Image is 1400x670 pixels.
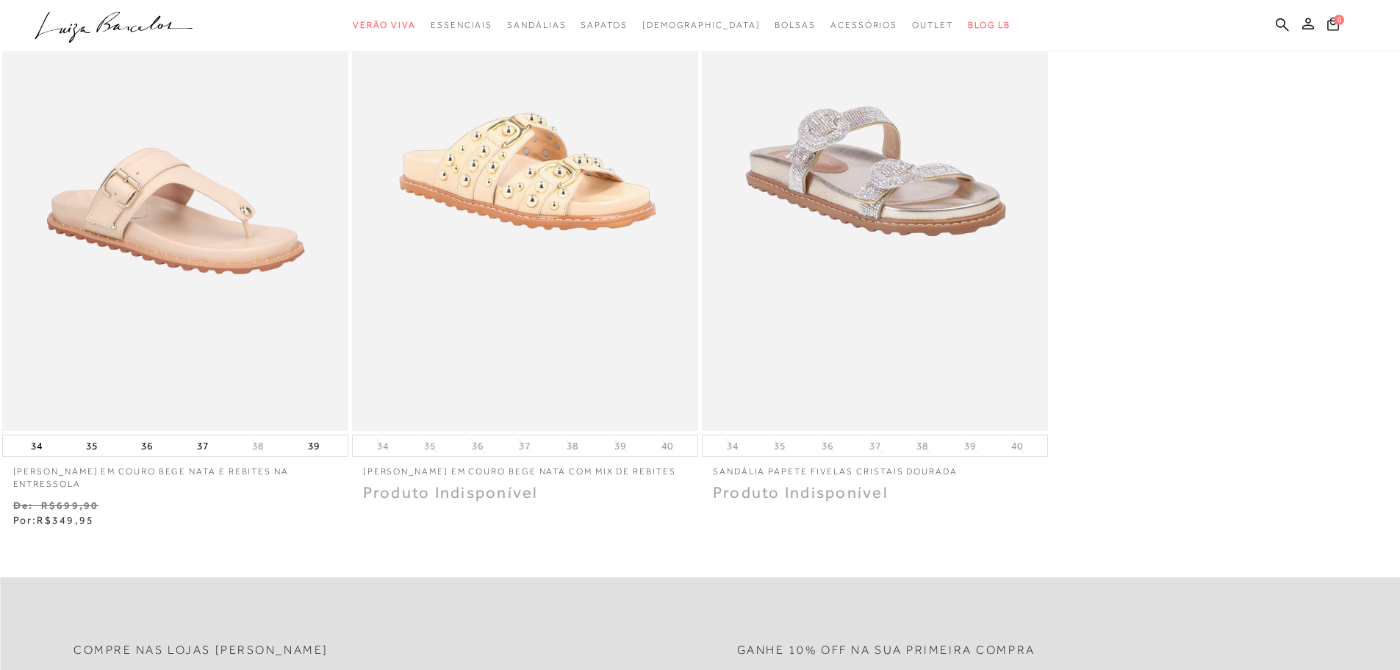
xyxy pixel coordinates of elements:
[702,457,1048,478] a: Sandália papete fivelas cristais dourada
[37,514,94,526] span: R$349,95
[82,435,102,456] button: 35
[13,499,34,511] small: De:
[137,435,157,456] button: 36
[1334,15,1344,25] span: 0
[41,499,99,511] small: R$699,90
[830,20,897,30] span: Acessórios
[1323,16,1343,36] button: 0
[581,20,627,30] span: Sapatos
[642,20,761,30] span: [DEMOGRAPHIC_DATA]
[431,12,492,39] a: noSubCategoriesText
[968,12,1010,39] a: BLOG LB
[507,12,566,39] a: noSubCategoriesText
[713,483,889,502] span: Produto Indisponível
[353,12,416,39] a: noSubCategoriesText
[13,514,95,526] span: Por:
[352,457,698,478] a: [PERSON_NAME] EM COURO BEGE NATA COM MIX DE REBITES
[657,439,678,453] button: 40
[610,439,631,453] button: 39
[581,12,627,39] a: noSubCategoriesText
[830,12,897,39] a: noSubCategoriesText
[865,439,886,453] button: 37
[912,439,933,453] button: 38
[769,439,790,453] button: 35
[248,439,268,453] button: 38
[912,12,953,39] a: noSubCategoriesText
[507,20,566,30] span: Sandálias
[775,12,816,39] a: noSubCategoriesText
[431,20,492,30] span: Essenciais
[26,435,47,456] button: 34
[960,439,980,453] button: 39
[737,644,1035,657] h2: Ganhe 10% off na sua primeira compra
[353,20,416,30] span: Verão Viva
[775,20,816,30] span: Bolsas
[420,439,440,453] button: 35
[562,439,583,453] button: 38
[193,435,213,456] button: 37
[1007,439,1027,453] button: 40
[514,439,535,453] button: 37
[373,439,393,453] button: 34
[73,644,329,657] h2: Compre nas lojas [PERSON_NAME]
[2,457,348,491] a: [PERSON_NAME] EM COURO BEGE NATA E REBITES NA ENTRESSOLA
[642,12,761,39] a: noSubCategoriesText
[722,439,743,453] button: 34
[968,20,1010,30] span: BLOG LB
[304,435,324,456] button: 39
[912,20,953,30] span: Outlet
[363,483,539,502] span: Produto Indisponível
[467,439,488,453] button: 36
[817,439,838,453] button: 36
